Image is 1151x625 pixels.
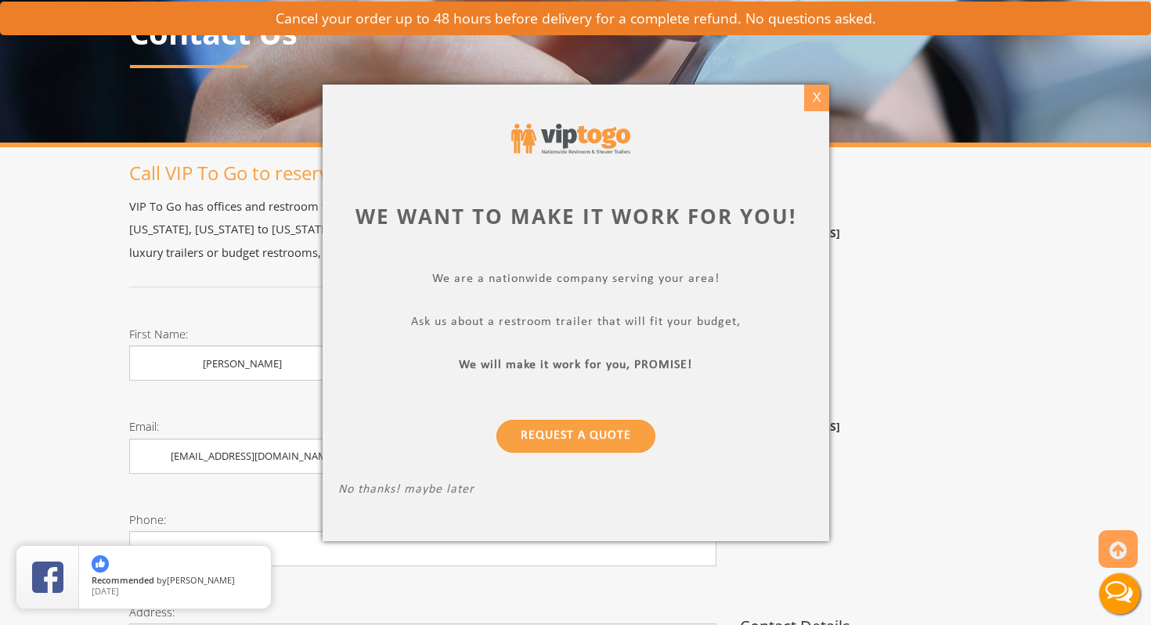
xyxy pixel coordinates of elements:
[459,358,692,370] b: We will make it work for you, PROMISE!
[32,562,63,593] img: Review Rating
[167,574,235,586] span: [PERSON_NAME]
[496,419,655,452] a: Request a Quote
[338,201,814,230] div: We want to make it work for you!
[511,124,630,154] img: viptogo logo
[338,314,814,332] p: Ask us about a restroom trailer that will fit your budget,
[92,555,109,573] img: thumbs up icon
[1088,562,1151,625] button: Live Chat
[338,271,814,289] p: We are a nationwide company serving your area!
[804,85,828,111] div: X
[92,574,154,586] span: Recommended
[92,585,119,597] span: [DATE]
[338,482,814,500] p: No thanks! maybe later
[92,576,258,587] span: by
